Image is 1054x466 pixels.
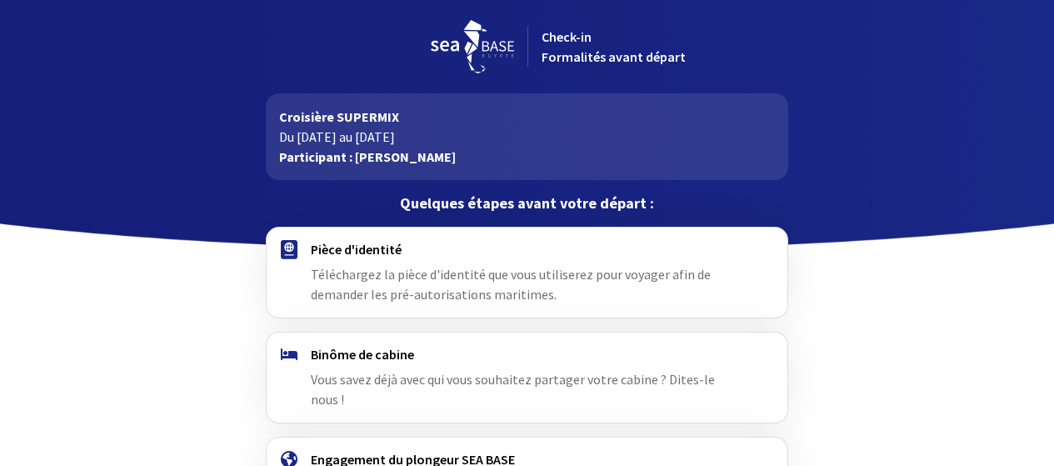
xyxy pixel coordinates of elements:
h4: Binôme de cabine [311,346,743,363]
span: Téléchargez la pièce d'identité que vous utiliserez pour voyager afin de demander les pré-autoris... [311,266,711,303]
span: Vous savez déjà avec qui vous souhaitez partager votre cabine ? Dites-le nous ! [311,371,715,408]
img: passport.svg [281,240,297,259]
p: Du [DATE] au [DATE] [279,127,775,147]
h4: Pièce d'identité [311,241,743,258]
p: Croisière SUPERMIX [279,107,775,127]
p: Participant : [PERSON_NAME] [279,147,775,167]
p: Quelques étapes avant votre départ : [266,193,788,213]
span: Check-in Formalités avant départ [542,28,686,65]
img: binome.svg [281,348,297,360]
img: logo_seabase.svg [431,20,514,73]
